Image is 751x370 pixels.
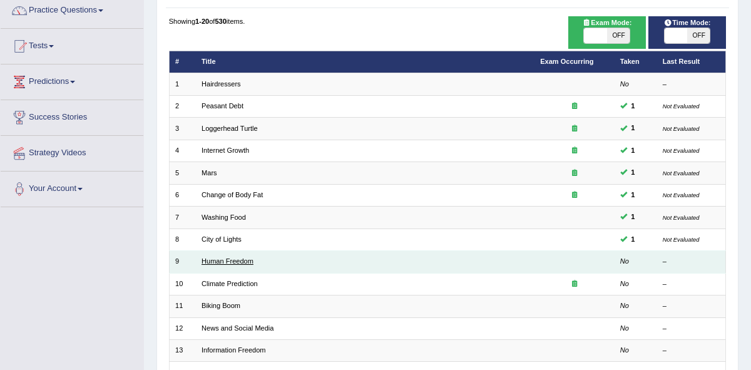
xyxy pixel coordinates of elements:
span: You cannot take this question anymore [627,145,639,157]
small: Not Evaluated [663,170,700,177]
a: Information Freedom [202,346,266,354]
a: Predictions [1,64,143,96]
span: OFF [687,28,710,43]
th: Last Result [656,51,726,73]
a: Biking Boom [202,302,240,309]
span: You cannot take this question anymore [627,212,639,223]
td: 9 [169,251,196,273]
div: – [663,257,720,267]
b: 1-20 [195,18,209,25]
span: Time Mode: [660,18,715,29]
div: Show exams occurring in exams [568,16,646,49]
td: 8 [169,229,196,250]
div: Exam occurring question [540,146,608,156]
td: 2 [169,95,196,117]
td: 3 [169,118,196,140]
td: 12 [169,317,196,339]
small: Not Evaluated [663,103,700,110]
a: Internet Growth [202,146,249,154]
div: Exam occurring question [540,190,608,200]
a: Exam Occurring [540,58,593,65]
a: Peasant Debt [202,102,243,110]
a: City of Lights [202,235,242,243]
a: Mars [202,169,217,177]
em: No [620,257,629,265]
td: 4 [169,140,196,162]
div: Showing of items. [169,16,727,26]
td: 10 [169,273,196,295]
em: No [620,302,629,309]
a: Climate Prediction [202,280,258,287]
small: Not Evaluated [663,147,700,154]
td: 6 [169,184,196,206]
a: Tests [1,29,143,60]
div: – [663,346,720,356]
em: No [620,280,629,287]
span: You cannot take this question anymore [627,167,639,178]
small: Not Evaluated [663,125,700,132]
a: Your Account [1,172,143,203]
small: Not Evaluated [663,192,700,198]
a: News and Social Media [202,324,273,332]
th: # [169,51,196,73]
b: 530 [215,18,226,25]
span: You cannot take this question anymore [627,101,639,112]
td: 1 [169,73,196,95]
div: – [663,301,720,311]
a: Success Stories [1,100,143,131]
div: Exam occurring question [540,279,608,289]
div: Exam occurring question [540,168,608,178]
div: – [663,279,720,289]
th: Title [196,51,534,73]
small: Not Evaluated [663,214,700,221]
td: 11 [169,295,196,317]
div: – [663,324,720,334]
small: Not Evaluated [663,236,700,243]
a: Change of Body Fat [202,191,263,198]
span: You cannot take this question anymore [627,123,639,134]
div: – [663,80,720,90]
td: 7 [169,207,196,229]
th: Taken [614,51,656,73]
span: You cannot take this question anymore [627,234,639,245]
td: 13 [169,340,196,362]
a: Human Freedom [202,257,253,265]
a: Strategy Videos [1,136,143,167]
div: Exam occurring question [540,124,608,134]
em: No [620,346,629,354]
td: 5 [169,162,196,184]
span: OFF [607,28,630,43]
a: Hairdressers [202,80,241,88]
em: No [620,80,629,88]
div: Exam occurring question [540,101,608,111]
a: Loggerhead Turtle [202,125,258,132]
em: No [620,324,629,332]
span: Exam Mode: [578,18,636,29]
span: You cannot take this question anymore [627,190,639,201]
a: Washing Food [202,213,246,221]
